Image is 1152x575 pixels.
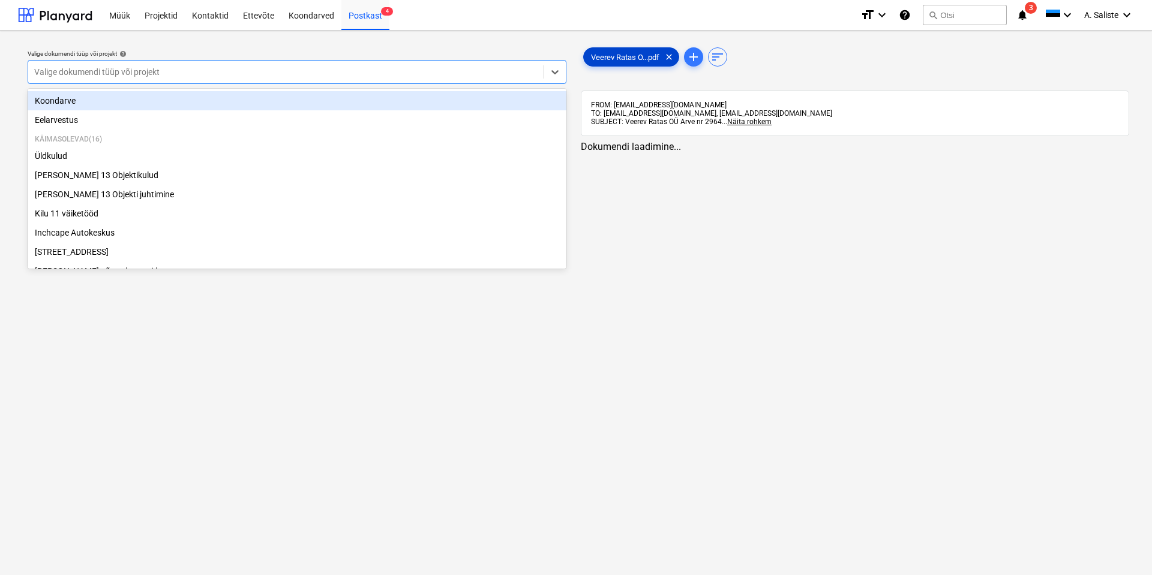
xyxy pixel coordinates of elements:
i: keyboard_arrow_down [1060,8,1075,22]
i: keyboard_arrow_down [1120,8,1134,22]
span: 3 [1025,2,1037,14]
div: Inchcape Autokeskus [28,223,566,242]
span: FROM: [EMAIL_ADDRESS][DOMAIN_NAME] [591,101,727,109]
span: SUBJECT: Veerev Ratas OÜ Arve nr 2964 [591,118,722,126]
div: Eelarvestus [28,110,566,130]
div: [PERSON_NAME] põranda rennid [28,261,566,281]
span: TO: [EMAIL_ADDRESS][DOMAIN_NAME], [EMAIL_ADDRESS][DOMAIN_NAME] [591,109,832,118]
div: [PERSON_NAME] 13 Objektikulud [28,165,566,185]
div: [STREET_ADDRESS] [28,242,566,261]
div: Koondarve [28,91,566,110]
i: keyboard_arrow_down [875,8,889,22]
i: format_size [860,8,875,22]
i: notifications [1016,8,1028,22]
span: ... [722,118,772,126]
div: [PERSON_NAME] 13 Objekti juhtimine [28,185,566,204]
span: clear [662,50,676,64]
iframe: Chat Widget [1092,517,1152,575]
span: A. Saliste [1084,10,1118,20]
span: add [686,50,701,64]
span: Näita rohkem [727,118,772,126]
button: Otsi [923,5,1007,25]
div: Veerev Ratas O...pdf [583,47,679,67]
span: Veerev Ratas O...pdf [584,53,667,62]
div: Kilu 11 väiketööd [28,204,566,223]
i: Abikeskus [899,8,911,22]
span: 4 [381,7,393,16]
div: Valige dokumendi tüüp või projekt [28,50,566,58]
div: Dokumendi laadimine... [581,141,1129,152]
div: Narva mnt 120 [28,242,566,261]
span: sort [710,50,725,64]
span: search [928,10,938,20]
div: Luise 13 Objekti juhtimine [28,185,566,204]
div: Marmi Futerno põranda rennid [28,261,566,281]
p: Käimasolevad ( 16 ) [35,134,559,144]
div: Luise 13 Objektikulud [28,165,566,185]
span: help [117,50,127,58]
div: Üldkulud [28,146,566,165]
